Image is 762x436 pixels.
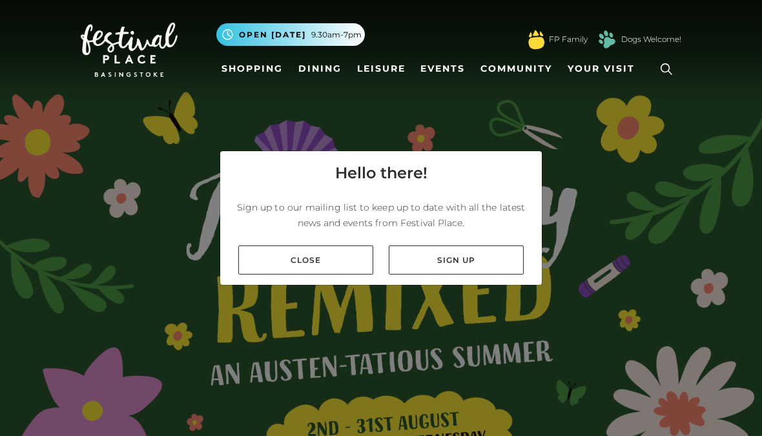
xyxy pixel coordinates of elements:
a: Your Visit [562,57,646,81]
span: Your Visit [568,62,635,76]
p: Sign up to our mailing list to keep up to date with all the latest news and events from Festival ... [231,200,531,231]
a: Dogs Welcome! [621,34,681,45]
button: Open [DATE] 9.30am-7pm [216,23,365,46]
a: Leisure [352,57,411,81]
a: FP Family [549,34,588,45]
span: 9.30am-7pm [311,29,362,41]
h4: Hello there! [335,161,427,185]
a: Shopping [216,57,288,81]
a: Community [475,57,557,81]
a: Sign up [389,245,524,275]
a: Events [415,57,470,81]
a: Close [238,245,373,275]
img: Festival Place Logo [81,23,178,77]
a: Dining [293,57,347,81]
span: Open [DATE] [239,29,306,41]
